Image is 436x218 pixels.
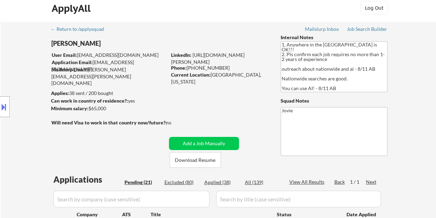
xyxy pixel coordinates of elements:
div: Company [77,211,122,218]
a: Job Search Builder [347,26,387,33]
div: Date Applied [347,211,377,218]
div: ATS [122,211,151,218]
input: Search by title (case sensitive) [216,191,381,207]
div: Mailslurp Inbox [305,27,340,32]
strong: Current Location: [171,72,211,78]
button: Log Out [360,1,388,15]
div: Pending (21) [125,179,159,186]
div: Squad Notes [281,97,387,104]
div: Title [151,211,270,218]
div: Applications [53,175,122,184]
a: ← Return to /applysquad [51,26,111,33]
button: Download Resume [170,152,221,168]
div: Excluded (80) [164,179,199,186]
div: ApplyAll [52,2,93,14]
div: All (139) [245,179,280,186]
div: no [166,119,186,126]
div: [PERSON_NAME] [51,39,194,48]
button: Add a Job Manually [169,137,239,150]
div: 1 / 1 [350,178,366,185]
a: [URL][DOMAIN_NAME][PERSON_NAME] [171,52,245,65]
div: Back [334,178,345,185]
div: View All Results [289,178,326,185]
div: Next [366,178,377,185]
div: Applied (38) [204,179,239,186]
a: Mailslurp Inbox [305,26,340,33]
div: Job Search Builder [347,27,387,32]
strong: Phone: [171,65,187,71]
div: ← Return to /applysquad [51,27,111,32]
div: [GEOGRAPHIC_DATA], [US_STATE] [171,71,269,85]
div: Internal Notes [281,34,387,41]
input: Search by company (case sensitive) [53,191,210,207]
strong: LinkedIn: [171,52,191,58]
div: [PHONE_NUMBER] [171,64,269,71]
